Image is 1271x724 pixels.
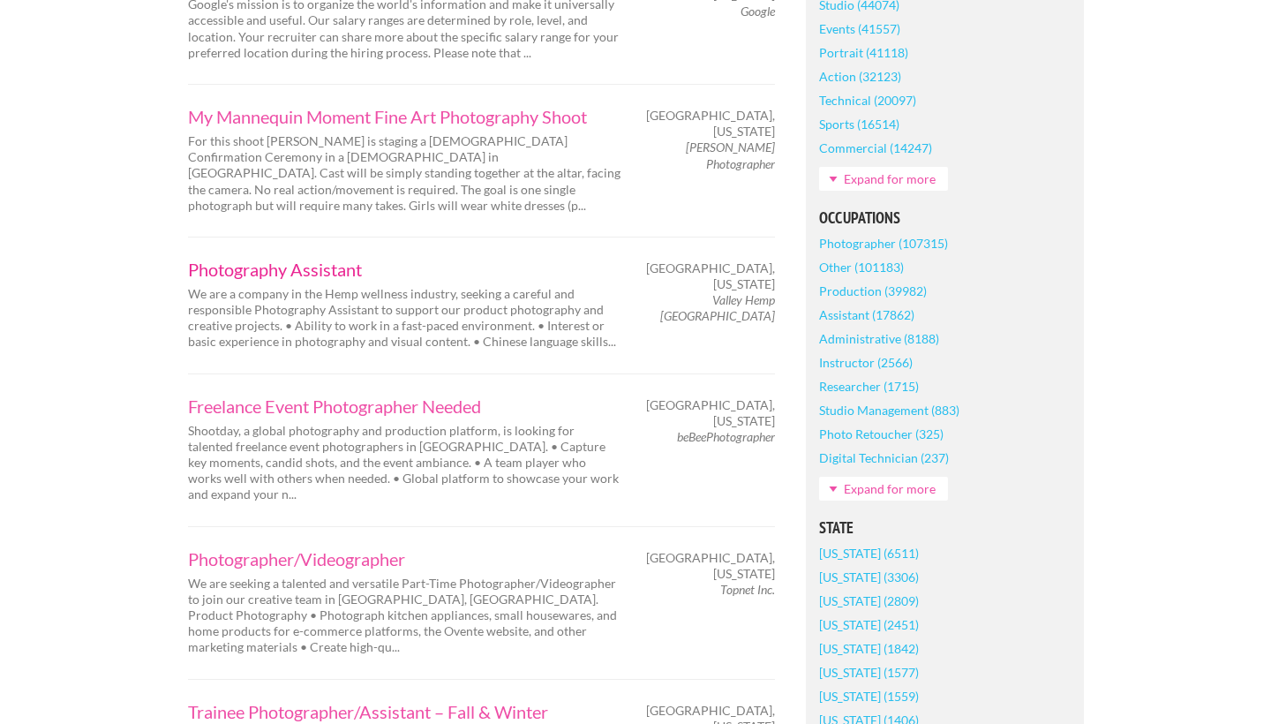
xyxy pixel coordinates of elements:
[646,108,775,140] span: [GEOGRAPHIC_DATA], [US_STATE]
[819,64,901,88] a: Action (32123)
[819,589,919,613] a: [US_STATE] (2809)
[660,292,775,323] em: Valley Hemp [GEOGRAPHIC_DATA]
[819,660,919,684] a: [US_STATE] (1577)
[819,477,948,501] a: Expand for more
[188,133,620,214] p: For this shoot [PERSON_NAME] is staging a [DEMOGRAPHIC_DATA] Confirmation Ceremony in a [DEMOGRAP...
[188,423,620,503] p: Shootday, a global photography and production platform, is looking for talented freelance event p...
[819,637,919,660] a: [US_STATE] (1842)
[188,108,620,125] a: My Mannequin Moment Fine Art Photography Shoot
[677,429,775,444] em: beBeePhotographer
[819,398,959,422] a: Studio Management (883)
[819,112,899,136] a: Sports (16514)
[819,17,900,41] a: Events (41557)
[188,550,620,568] a: Photographer/Videographer
[646,550,775,582] span: [GEOGRAPHIC_DATA], [US_STATE]
[720,582,775,597] em: Topnet Inc.
[188,260,620,278] a: Photography Assistant
[819,327,939,351] a: Administrative (8188)
[646,260,775,292] span: [GEOGRAPHIC_DATA], [US_STATE]
[188,576,620,656] p: We are seeking a talented and versatile Part-Time Photographer/Videographer to join our creative ...
[819,231,948,255] a: Photographer (107315)
[819,446,949,470] a: Digital Technician (237)
[646,397,775,429] span: [GEOGRAPHIC_DATA], [US_STATE]
[819,136,932,160] a: Commercial (14247)
[819,279,927,303] a: Production (39982)
[188,397,620,415] a: Freelance Event Photographer Needed
[819,422,944,446] a: Photo Retoucher (325)
[819,520,1071,536] h5: State
[819,613,919,637] a: [US_STATE] (2451)
[819,167,948,191] a: Expand for more
[819,565,919,589] a: [US_STATE] (3306)
[819,255,904,279] a: Other (101183)
[686,140,775,170] em: [PERSON_NAME] Photographer
[819,541,919,565] a: [US_STATE] (6511)
[819,88,916,112] a: Technical (20097)
[819,303,914,327] a: Assistant (17862)
[819,41,908,64] a: Portrait (41118)
[819,684,919,708] a: [US_STATE] (1559)
[819,210,1071,226] h5: Occupations
[741,4,775,19] em: Google
[188,286,620,351] p: We are a company in the Hemp wellness industry, seeking a careful and responsible Photography Ass...
[819,351,913,374] a: Instructor (2566)
[819,374,919,398] a: Researcher (1715)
